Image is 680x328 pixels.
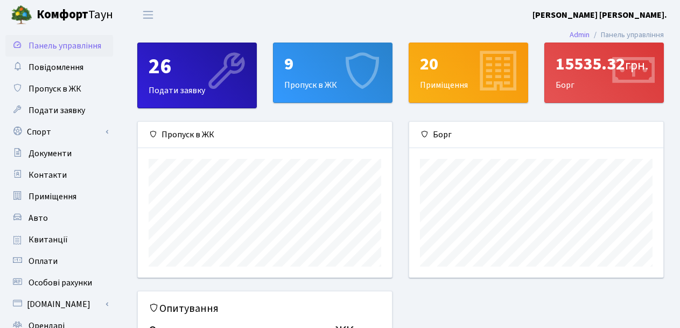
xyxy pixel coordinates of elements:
[29,104,85,116] span: Подати заявку
[37,6,113,24] span: Таун
[5,78,113,100] a: Пропуск в ЖК
[29,83,81,95] span: Пропуск в ЖК
[29,148,72,159] span: Документи
[5,186,113,207] a: Приміщення
[5,164,113,186] a: Контакти
[545,43,663,102] div: Борг
[5,250,113,272] a: Оплати
[29,277,92,289] span: Особові рахунки
[29,212,48,224] span: Авто
[5,57,113,78] a: Повідомлення
[5,207,113,229] a: Авто
[284,54,381,74] div: 9
[420,54,517,74] div: 20
[5,272,113,294] a: Особові рахунки
[138,122,392,148] div: Пропуск в ЖК
[5,294,113,315] a: [DOMAIN_NAME]
[5,100,113,121] a: Подати заявку
[5,121,113,143] a: Спорт
[5,229,113,250] a: Квитанції
[137,43,257,108] a: 26Подати заявку
[29,191,76,203] span: Приміщення
[5,143,113,164] a: Документи
[556,54,653,74] div: 15535.32
[138,43,256,108] div: Подати заявку
[409,122,663,148] div: Борг
[37,6,88,23] b: Комфорт
[532,9,667,21] b: [PERSON_NAME] [PERSON_NAME].
[274,43,392,102] div: Пропуск в ЖК
[149,54,246,80] div: 26
[553,24,680,46] nav: breadcrumb
[29,40,101,52] span: Панель управління
[29,234,68,246] span: Квитанції
[29,255,58,267] span: Оплати
[273,43,392,103] a: 9Пропуск в ЖК
[5,35,113,57] a: Панель управління
[409,43,528,103] a: 20Приміщення
[532,9,667,22] a: [PERSON_NAME] [PERSON_NAME].
[29,61,83,73] span: Повідомлення
[149,302,381,315] h5: Опитування
[135,6,162,24] button: Переключити навігацію
[409,43,528,102] div: Приміщення
[590,29,664,41] li: Панель управління
[29,169,67,181] span: Контакти
[570,29,590,40] a: Admin
[11,4,32,26] img: logo.png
